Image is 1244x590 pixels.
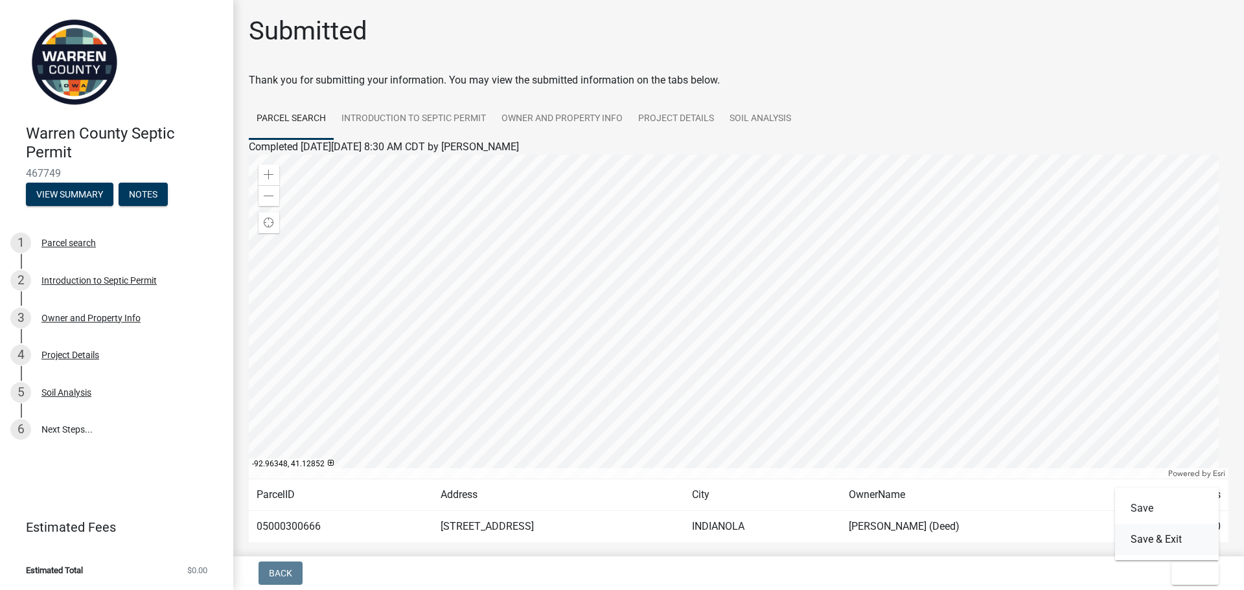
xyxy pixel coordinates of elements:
[10,514,213,540] a: Estimated Fees
[684,511,841,543] td: INDIANOLA
[1182,568,1201,578] span: Exit
[10,308,31,328] div: 3
[1115,488,1219,560] div: Exit
[41,350,99,359] div: Project Details
[259,165,279,185] div: Zoom in
[249,511,433,543] td: 05000300666
[1115,493,1219,524] button: Save
[26,183,113,206] button: View Summary
[26,190,113,200] wm-modal-confirm: Summary
[249,141,519,153] span: Completed [DATE][DATE] 8:30 AM CDT by [PERSON_NAME]
[187,566,207,574] span: $0.00
[119,190,168,200] wm-modal-confirm: Notes
[630,98,722,140] a: Project Details
[26,124,223,162] h4: Warren County Septic Permit
[10,382,31,403] div: 5
[722,98,799,140] a: Soil Analysis
[1213,469,1225,478] a: Esri
[433,479,684,511] td: Address
[41,313,141,323] div: Owner and Property Info
[334,98,494,140] a: Introduction to Septic Permit
[259,185,279,206] div: Zoom out
[41,276,157,285] div: Introduction to Septic Permit
[1133,479,1228,511] td: Acres
[41,238,96,247] div: Parcel search
[249,479,433,511] td: ParcelID
[10,419,31,440] div: 6
[249,73,1228,88] div: Thank you for submitting your information. You may view the submitted information on the tabs below.
[10,233,31,253] div: 1
[259,562,303,585] button: Back
[249,16,367,47] h1: Submitted
[26,167,207,179] span: 467749
[26,566,83,574] span: Estimated Total
[433,511,684,543] td: [STREET_ADDRESS]
[249,98,334,140] a: Parcel search
[841,511,1133,543] td: [PERSON_NAME] (Deed)
[841,479,1133,511] td: OwnerName
[10,345,31,365] div: 4
[119,183,168,206] button: Notes
[10,270,31,291] div: 2
[494,98,630,140] a: Owner and Property Info
[269,568,292,578] span: Back
[26,14,123,111] img: Warren County, Iowa
[259,212,279,233] div: Find my location
[684,479,841,511] td: City
[1115,524,1219,555] button: Save & Exit
[41,388,91,397] div: Soil Analysis
[1165,468,1228,479] div: Powered by
[1171,562,1219,585] button: Exit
